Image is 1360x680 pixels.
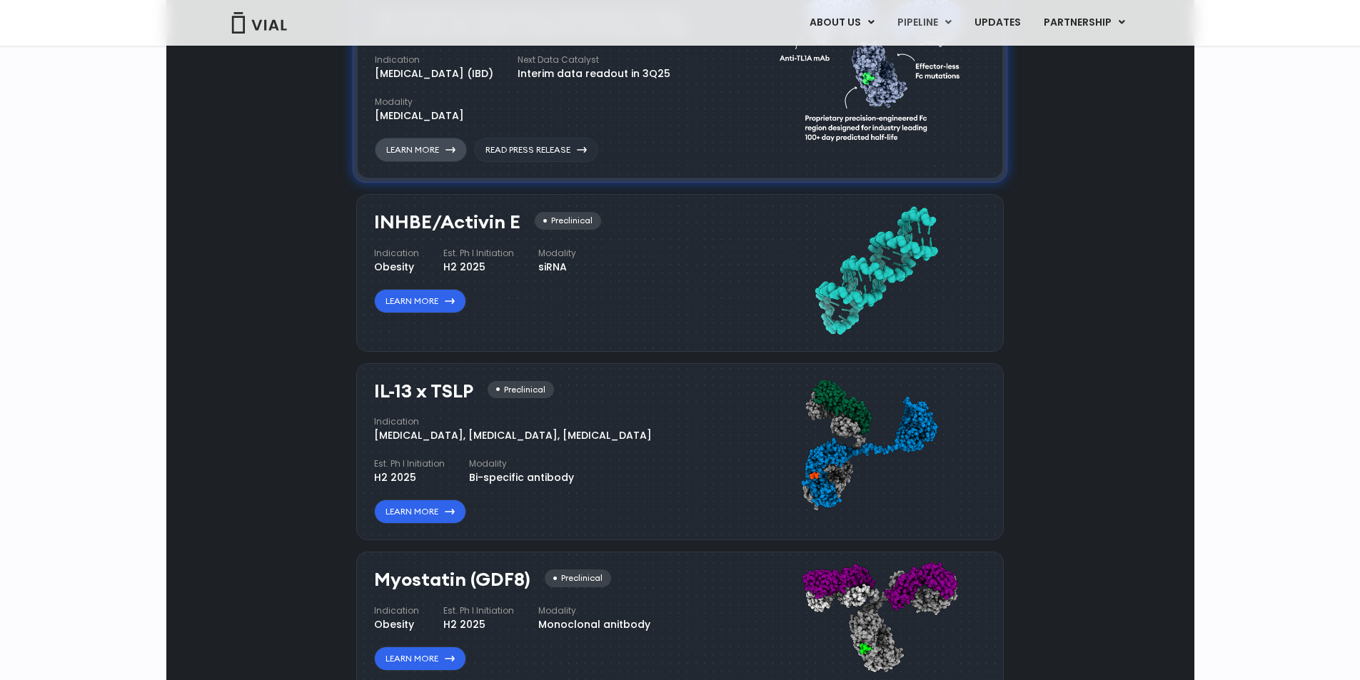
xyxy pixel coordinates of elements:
a: Learn More [375,138,467,162]
div: Obesity [374,260,419,275]
div: Preclinical [535,212,601,230]
a: Read Press Release [474,138,598,162]
div: Obesity [374,617,419,632]
h4: Modality [538,247,576,260]
h3: INHBE/Activin E [374,212,520,233]
h4: Modality [375,96,464,108]
h4: Est. Ph I Initiation [374,457,445,470]
h3: Myostatin (GDF8) [374,569,530,590]
h4: Indication [374,247,419,260]
h4: Indication [374,415,652,428]
div: Preclinical [545,569,611,587]
div: H2 2025 [374,470,445,485]
h3: IL-13 x TSLP [374,381,473,402]
h4: Next Data Catalyst [518,54,670,66]
img: Vial Logo [231,12,288,34]
h4: Indication [375,54,493,66]
a: UPDATES [963,11,1032,35]
div: siRNA [538,260,576,275]
a: Learn More [374,646,466,671]
a: Learn More [374,499,466,524]
div: Monoclonal anitbody [538,617,650,632]
a: PIPELINEMenu Toggle [886,11,962,35]
div: H2 2025 [443,617,514,632]
h4: Est. Ph I Initiation [443,604,514,617]
h4: Modality [469,457,574,470]
div: Interim data readout in 3Q25 [518,66,670,81]
h4: Modality [538,604,650,617]
div: Preclinical [488,381,554,399]
h4: Indication [374,604,419,617]
a: Learn More [374,289,466,313]
div: H2 2025 [443,260,514,275]
div: Bi-specific antibody [469,470,574,485]
div: [MEDICAL_DATA], [MEDICAL_DATA], [MEDICAL_DATA] [374,428,652,443]
h4: Est. Ph I Initiation [443,247,514,260]
div: [MEDICAL_DATA] [375,108,464,123]
div: [MEDICAL_DATA] (IBD) [375,66,493,81]
a: ABOUT USMenu Toggle [798,11,885,35]
a: PARTNERSHIPMenu Toggle [1032,11,1137,35]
